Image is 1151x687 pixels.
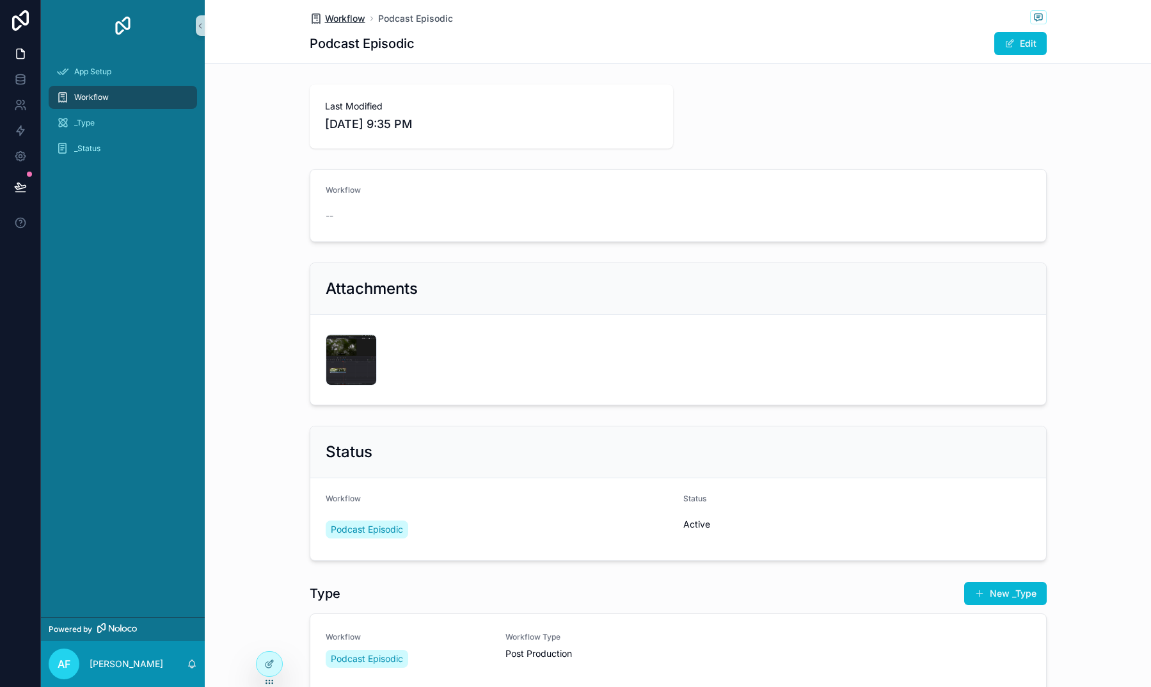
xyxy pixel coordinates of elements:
a: Podcast Episodic [378,12,453,25]
span: Workflow [326,494,361,503]
h2: Attachments [326,279,418,299]
a: _Type [49,111,197,134]
span: Powered by [49,624,92,634]
span: Post Production [505,647,671,660]
span: _Status [74,143,100,154]
span: Workflow Type [505,632,671,642]
span: -- [326,209,333,222]
span: Last Modified [325,100,658,113]
p: [PERSON_NAME] [90,658,163,670]
h1: Type [310,585,340,602]
span: Status [683,494,706,503]
button: New _Type [964,582,1047,605]
span: _Type [74,118,95,128]
a: _Status [49,137,197,160]
a: Podcast Episodic [326,521,408,538]
div: scrollable content [41,51,205,177]
button: Edit [994,32,1047,55]
a: App Setup [49,60,197,83]
span: Workflow [326,185,361,195]
span: Workflow [326,632,491,642]
span: AF [58,656,70,672]
h2: Status [326,442,372,462]
span: App Setup [74,67,111,77]
span: Podcast Episodic [331,523,403,536]
h1: Podcast Episodic [310,35,415,53]
span: Active [683,518,1031,531]
span: Podcast Episodic [331,652,403,665]
img: App logo [113,15,133,36]
a: Podcast Episodic [326,650,408,668]
a: Powered by [41,617,205,641]
a: Workflow [310,12,365,25]
span: Workflow [74,92,109,102]
span: [DATE] 9:35 PM [325,115,658,133]
a: Workflow [49,86,197,109]
span: Workflow [325,12,365,25]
